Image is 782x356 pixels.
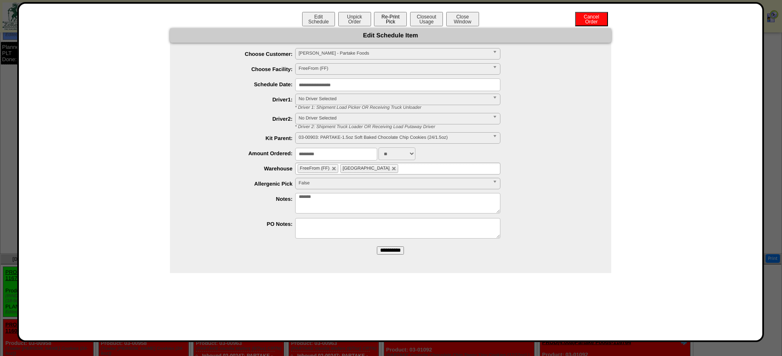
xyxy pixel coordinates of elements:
[299,48,489,58] span: [PERSON_NAME] - Partake Foods
[186,165,295,172] label: Warehouse
[446,12,479,26] button: CloseWindow
[299,94,489,104] span: No Driver Selected
[186,221,295,227] label: PO Notes:
[575,12,608,26] button: CancelOrder
[186,81,295,87] label: Schedule Date:
[338,12,371,26] button: UnpickOrder
[302,12,335,26] button: EditSchedule
[300,166,330,171] span: FreeFrom (FF)
[289,124,611,129] div: * Driver 2: Shipment Truck Loader OR Receiving Load Putaway Driver
[299,133,489,142] span: 03-00903: PARTAKE-1.5oz Soft Baked Chocolate Chip Cookies (24/1.5oz)
[299,113,489,123] span: No Driver Selected
[186,66,295,72] label: Choose Facility:
[445,18,480,25] a: CloseWindow
[289,105,611,110] div: * Driver 1: Shipment Load Picker OR Receiving Truck Unloader
[299,64,489,73] span: FreeFrom (FF)
[299,178,489,188] span: False
[186,181,295,187] label: Allergenic Pick
[186,150,295,156] label: Amount Ordered:
[170,28,611,43] div: Edit Schedule Item
[410,12,443,26] button: CloseoutUsage
[374,12,407,26] button: Re-PrintPick
[186,51,295,57] label: Choose Customer:
[186,135,295,141] label: Kit Parent:
[186,196,295,202] label: Notes:
[186,116,295,122] label: Driver2:
[343,166,390,171] span: [GEOGRAPHIC_DATA]
[186,96,295,103] label: Driver1:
